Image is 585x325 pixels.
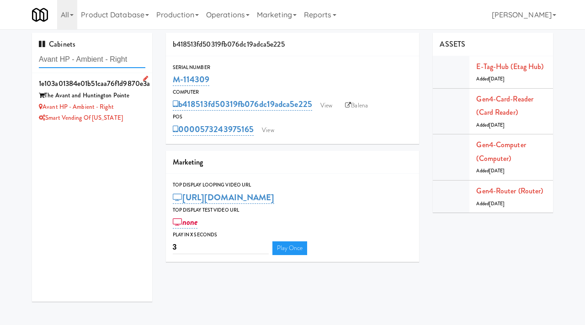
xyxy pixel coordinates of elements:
a: Avant HP - Ambient - Right [39,102,114,111]
a: View [316,99,337,112]
div: Play in X seconds [173,230,413,240]
div: 1e103a01384e01b51caa76f1d9870e3a [39,77,145,91]
span: Added [476,200,505,207]
span: [DATE] [489,122,505,128]
div: Computer [173,88,413,97]
span: Added [476,167,505,174]
a: none [173,216,198,229]
div: Top Display Looping Video Url [173,181,413,190]
div: The Avant and Huntington Pointe [39,90,145,101]
li: 1e103a01384e01b51caa76f1d9870e3aThe Avant and Huntington Pointe Avant HP - Ambient - RightSmart V... [32,73,152,128]
a: b418513fd50319fb076dc19adca5e225 [173,98,312,111]
span: [DATE] [489,200,505,207]
a: Smart Vending of [US_STATE] [39,113,123,122]
div: POS [173,112,413,122]
a: Play Once [272,241,308,255]
span: [DATE] [489,167,505,174]
a: Gen4-card-reader (Card Reader) [476,94,533,118]
a: Gen4-router (Router) [476,186,543,196]
input: Search cabinets [39,51,145,68]
span: Cabinets [39,39,75,49]
img: Micromart [32,7,48,23]
a: Gen4-computer (Computer) [476,139,526,164]
a: E-tag-hub (Etag Hub) [476,61,543,72]
div: Top Display Test Video Url [173,206,413,215]
span: Marketing [173,157,203,167]
span: [DATE] [489,75,505,82]
div: Serial Number [173,63,413,72]
a: View [257,123,278,137]
a: 0000573243975165 [173,123,254,136]
a: [URL][DOMAIN_NAME] [173,191,275,204]
span: Added [476,75,505,82]
a: M-114309 [173,73,210,86]
a: Balena [340,99,372,112]
span: ASSETS [440,39,465,49]
span: Added [476,122,505,128]
div: b418513fd50319fb076dc19adca5e225 [166,33,420,56]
